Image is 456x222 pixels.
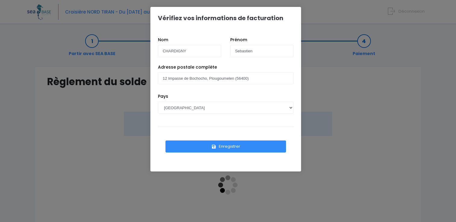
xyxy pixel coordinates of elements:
[165,140,286,153] button: Enregistrer
[158,93,168,100] label: Pays
[158,64,217,70] label: Adresse postale complète
[158,37,168,43] label: Nom
[158,14,283,22] h1: Vérifiez vos informations de facturation
[230,37,247,43] label: Prénom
